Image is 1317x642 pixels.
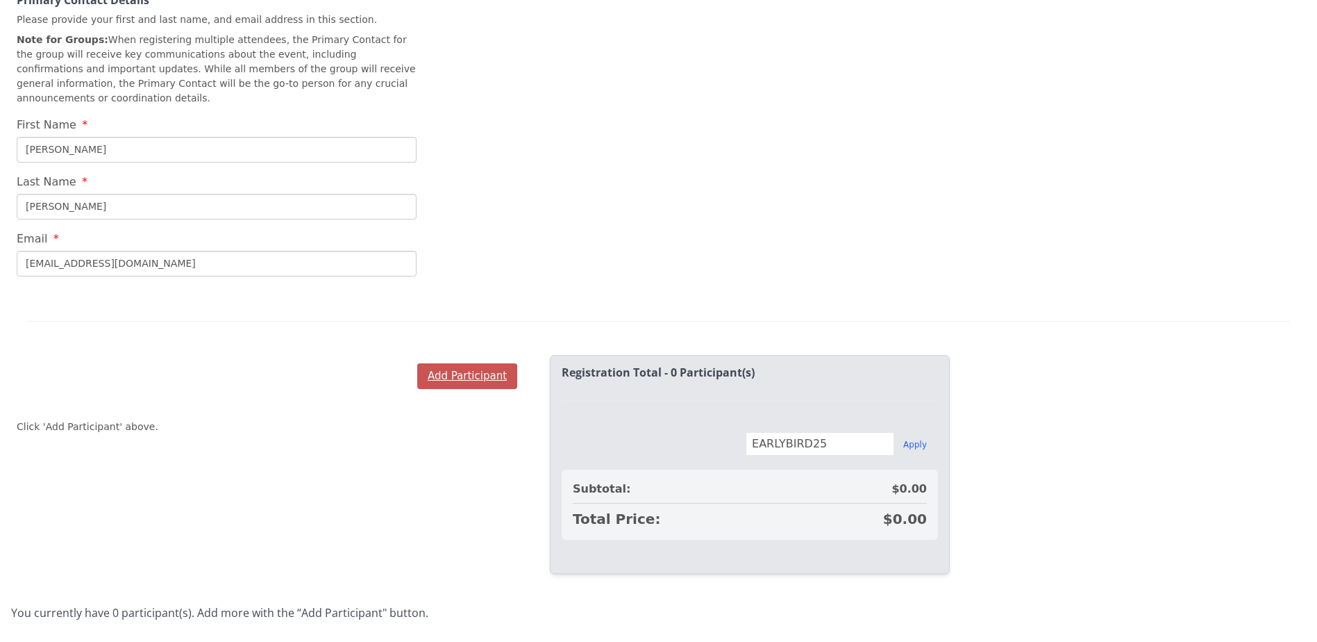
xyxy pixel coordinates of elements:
input: First Name [17,137,417,163]
p: Click 'Add Participant' above. [17,420,158,434]
button: Add Participant [417,363,517,389]
span: Subtotal: [573,481,630,497]
input: Last Name [17,194,417,220]
p: When registering multiple attendees, the Primary Contact for the group will receive key communica... [17,33,417,106]
h2: Registration Total - 0 Participant(s) [562,367,938,379]
strong: Note for Groups: [17,34,108,45]
button: Apply [903,439,927,450]
p: Please provide your first and last name, and email address in this section. [17,13,417,27]
span: Total Price: [573,509,660,529]
input: Email [17,251,417,277]
span: $0.00 [883,509,927,529]
span: $0.00 [891,481,927,497]
h4: You currently have 0 participant(s). Add more with the “Add Participant" button. [11,607,1306,620]
span: Last Name [17,175,76,188]
span: First Name [17,118,76,131]
span: Email [17,232,47,245]
input: Enter discount code [746,432,894,456]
